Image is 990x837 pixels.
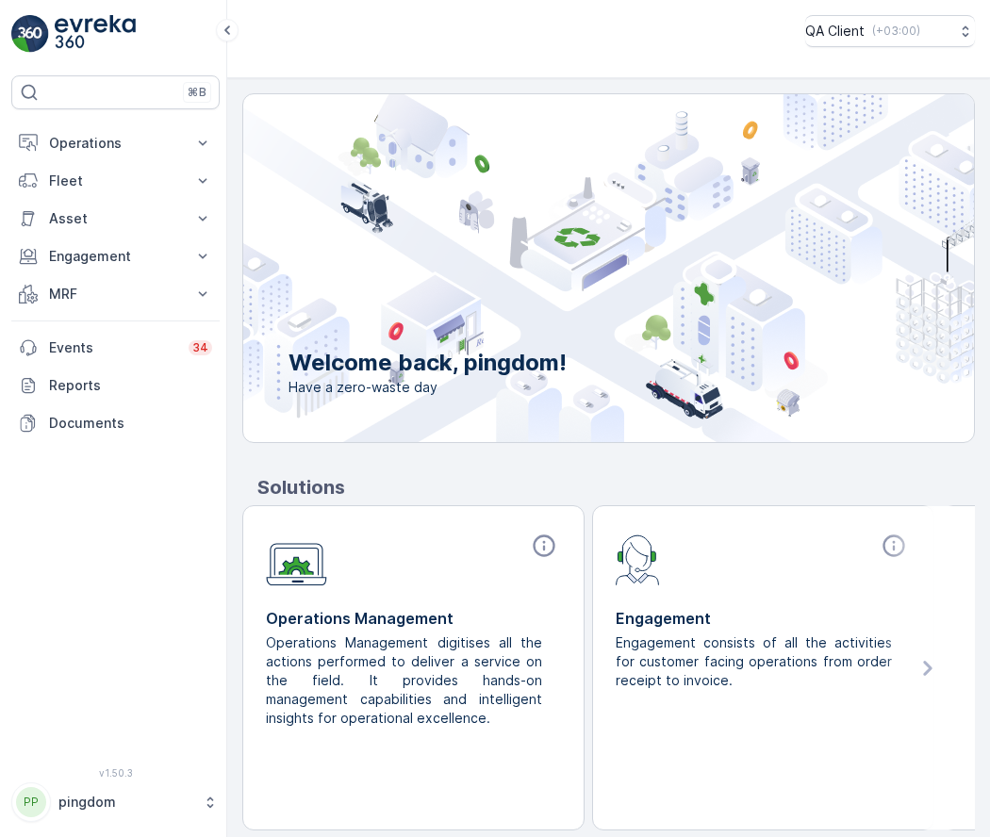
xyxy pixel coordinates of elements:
img: city illustration [158,94,974,442]
span: v 1.50.3 [11,767,220,779]
p: Operations Management digitises all the actions performed to deliver a service on the field. It p... [266,633,546,728]
p: Documents [49,414,212,433]
img: module-icon [266,533,327,586]
p: MRF [49,285,182,304]
button: QA Client(+03:00) [805,15,975,47]
p: Engagement [49,247,182,266]
p: 34 [192,340,208,355]
a: Reports [11,367,220,404]
p: Fleet [49,172,182,190]
button: Engagement [11,238,220,275]
p: QA Client [805,22,865,41]
p: Operations [49,134,182,153]
p: ⌘B [188,85,206,100]
p: Engagement [616,607,911,630]
p: Solutions [257,473,975,501]
button: Fleet [11,162,220,200]
img: module-icon [616,533,660,585]
img: logo [11,15,49,53]
p: Operations Management [266,607,561,630]
p: Engagement consists of all the activities for customer facing operations from order receipt to in... [616,633,896,690]
p: pingdom [58,793,193,812]
a: Events34 [11,329,220,367]
button: Asset [11,200,220,238]
a: Documents [11,404,220,442]
button: PPpingdom [11,782,220,822]
button: MRF [11,275,220,313]
button: Operations [11,124,220,162]
p: ( +03:00 ) [872,24,920,39]
p: Welcome back, pingdom! [289,348,567,378]
img: logo_light-DOdMpM7g.png [55,15,136,53]
p: Asset [49,209,182,228]
p: Events [49,338,177,357]
div: PP [16,787,46,817]
p: Reports [49,376,212,395]
span: Have a zero-waste day [289,378,567,397]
